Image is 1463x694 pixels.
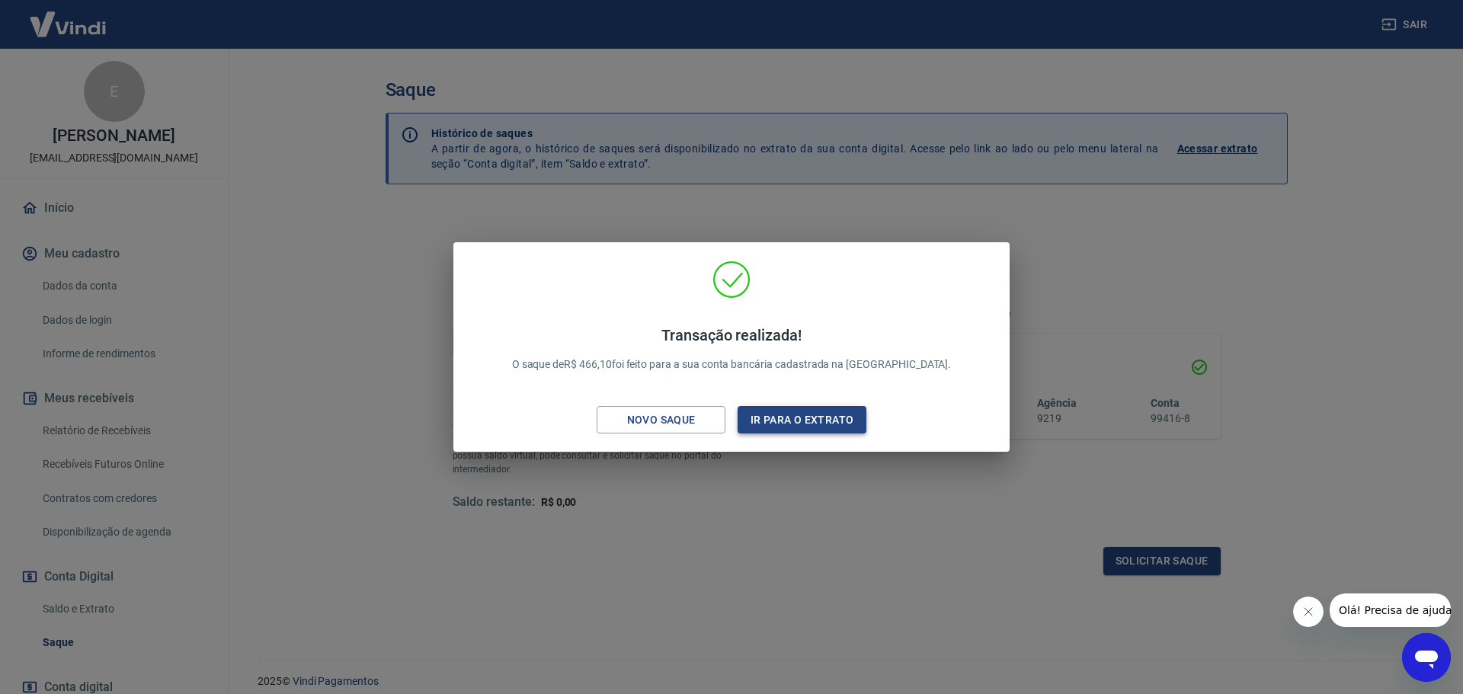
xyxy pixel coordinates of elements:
[738,406,866,434] button: Ir para o extrato
[512,326,952,344] h4: Transação realizada!
[9,11,128,23] span: Olá! Precisa de ajuda?
[1293,596,1324,627] iframe: Fechar mensagem
[609,411,714,430] div: Novo saque
[1330,593,1451,627] iframe: Mensagem da empresa
[1402,633,1451,682] iframe: Botão para abrir a janela de mensagens
[512,326,952,373] p: O saque de R$ 466,10 foi feito para a sua conta bancária cadastrada na [GEOGRAPHIC_DATA].
[597,406,725,434] button: Novo saque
